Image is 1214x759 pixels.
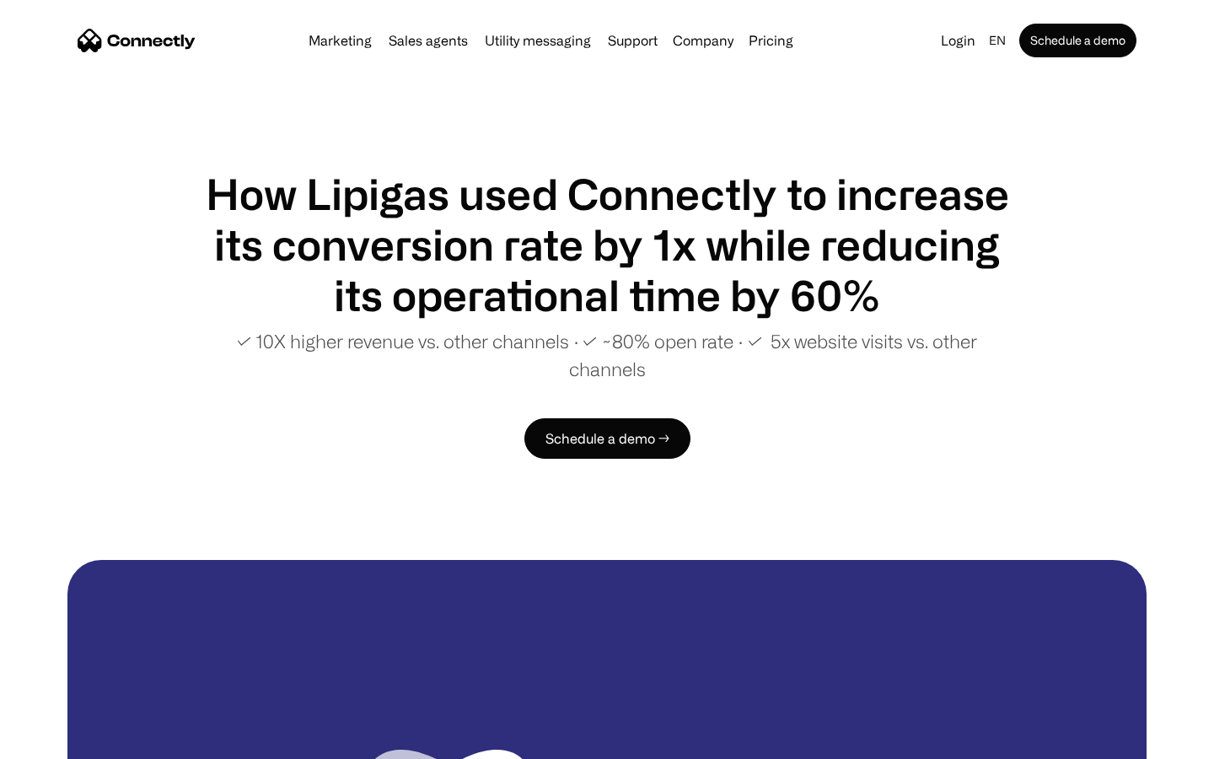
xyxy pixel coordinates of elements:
p: ✓ 10X higher revenue vs. other channels ∙ ✓ ~80% open rate ∙ ✓ 5x website visits vs. other channels [202,327,1012,383]
a: Support [601,34,664,47]
a: Utility messaging [478,34,598,47]
h1: How Lipigas used Connectly to increase its conversion rate by 1x while reducing its operational t... [202,169,1012,320]
a: Schedule a demo [1019,24,1136,57]
aside: Language selected: English [17,728,101,753]
a: Pricing [742,34,800,47]
div: en [989,29,1006,52]
a: Marketing [302,34,379,47]
a: Schedule a demo → [524,418,690,459]
a: Sales agents [382,34,475,47]
div: Company [673,29,733,52]
a: Login [934,29,982,52]
ul: Language list [34,729,101,753]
